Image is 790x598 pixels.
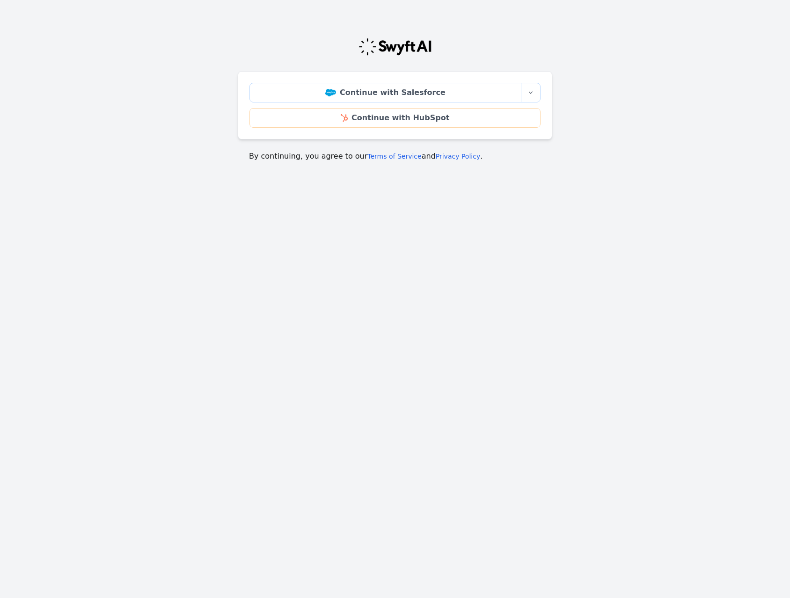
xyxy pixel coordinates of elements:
img: Swyft Logo [358,37,432,56]
a: Privacy Policy [436,153,480,160]
a: Continue with Salesforce [249,83,521,102]
a: Terms of Service [367,153,421,160]
p: By continuing, you agree to our and . [249,151,541,162]
img: HubSpot [341,114,348,122]
a: Continue with HubSpot [249,108,541,128]
img: Salesforce [325,89,336,96]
